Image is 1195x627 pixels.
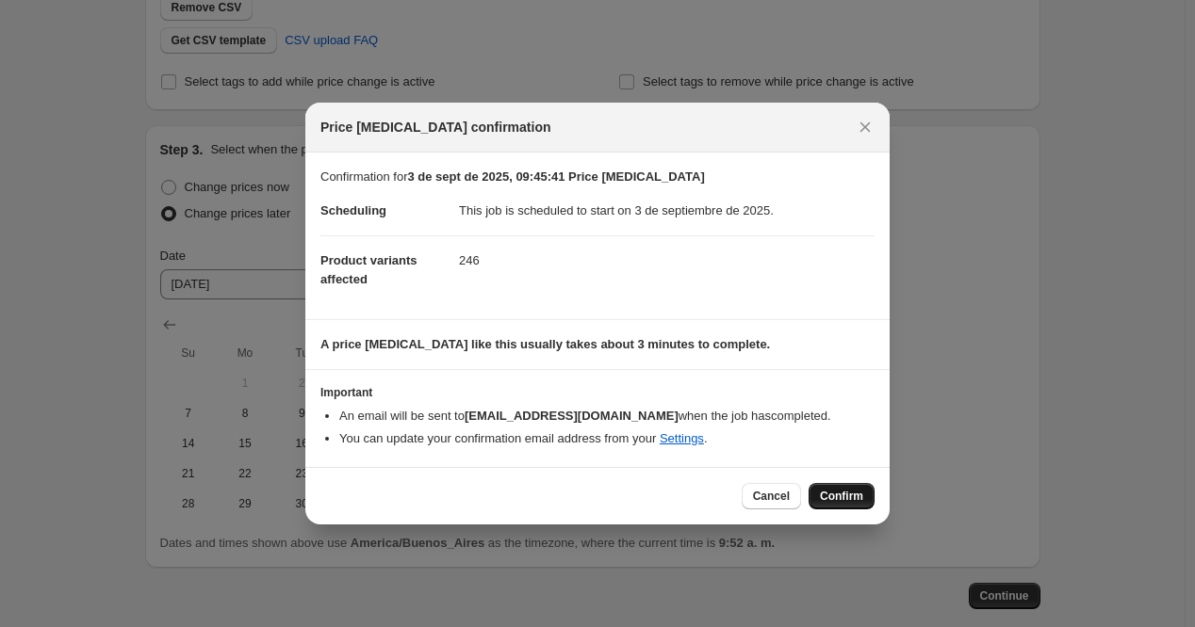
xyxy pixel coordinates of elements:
span: Confirm [820,489,863,504]
span: Product variants affected [320,253,417,286]
dd: This job is scheduled to start on 3 de septiembre de 2025. [459,186,875,235]
h3: Important [320,385,875,400]
li: An email will be sent to when the job has completed . [339,407,875,426]
p: Confirmation for [320,168,875,186]
a: Settings [660,431,704,445]
span: Scheduling [320,203,386,217]
b: A price [MEDICAL_DATA] like this usually takes about 3 minutes to complete. [320,337,770,351]
span: Cancel [753,489,790,504]
button: Confirm [809,483,875,509]
li: You can update your confirmation email address from your . [339,429,875,448]
button: Cancel [742,483,801,509]
button: Close [852,114,878,140]
b: 3 de sept de 2025, 09:45:41 Price [MEDICAL_DATA] [407,169,704,184]
span: Price [MEDICAL_DATA] confirmation [320,118,551,137]
dd: 246 [459,235,875,285]
b: [EMAIL_ADDRESS][DOMAIN_NAME] [465,409,679,423]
